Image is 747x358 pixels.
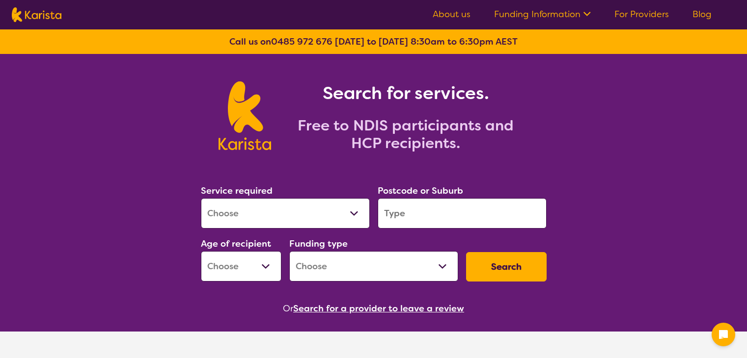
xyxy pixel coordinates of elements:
[229,36,518,48] b: Call us on [DATE] to [DATE] 8:30am to 6:30pm AEST
[201,238,271,250] label: Age of recipient
[283,301,293,316] span: Or
[12,7,61,22] img: Karista logo
[494,8,591,20] a: Funding Information
[433,8,470,20] a: About us
[692,8,712,20] a: Blog
[283,117,528,152] h2: Free to NDIS participants and HCP recipients.
[283,81,528,105] h1: Search for services.
[289,238,348,250] label: Funding type
[378,185,463,197] label: Postcode or Suburb
[219,81,271,150] img: Karista logo
[466,252,547,281] button: Search
[378,198,547,229] input: Type
[614,8,669,20] a: For Providers
[201,185,273,197] label: Service required
[271,36,332,48] a: 0485 972 676
[293,301,464,316] button: Search for a provider to leave a review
